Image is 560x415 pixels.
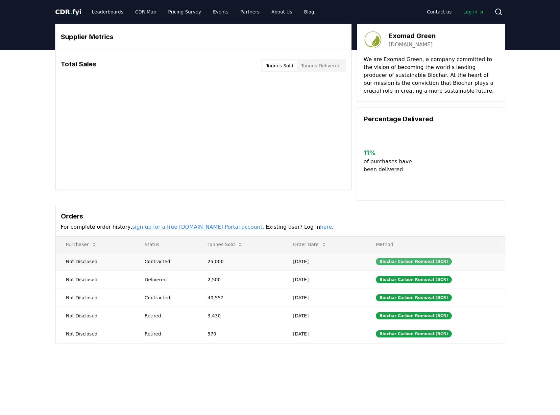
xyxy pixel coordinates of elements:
a: sign up for a free [DOMAIN_NAME] Portal account [132,224,262,230]
a: Partners [235,6,265,18]
a: CDR Map [130,6,161,18]
div: Retired [145,331,192,337]
a: About Us [266,6,297,18]
td: 25,000 [197,252,282,270]
a: [DOMAIN_NAME] [389,41,433,49]
button: Tonnes Sold [202,238,248,251]
div: Contracted [145,294,192,301]
p: For complete order history, . Existing user? Log in . [61,223,499,231]
td: Not Disclosed [56,325,134,343]
a: Pricing Survey [163,6,206,18]
button: Order Date [288,238,332,251]
td: Not Disclosed [56,288,134,307]
td: 3,430 [197,307,282,325]
p: of purchases have been delivered [364,158,417,173]
p: Status [139,241,192,248]
p: We are Exomad Green, a company committed to the vision of becoming the world s leading producer o... [364,56,498,95]
h3: Supplier Metrics [61,32,346,42]
h3: Orders [61,211,499,221]
div: Contracted [145,258,192,265]
td: [DATE] [282,288,365,307]
div: Biochar Carbon Removal (BCR) [376,312,451,319]
h3: Total Sales [61,59,96,72]
a: Blog [299,6,320,18]
a: Contact us [422,6,457,18]
a: CDR.fyi [55,7,82,16]
img: Exomad Green-logo [364,31,382,49]
td: Not Disclosed [56,252,134,270]
h3: 11 % [364,148,417,158]
a: Events [208,6,234,18]
td: Not Disclosed [56,270,134,288]
td: [DATE] [282,270,365,288]
div: Biochar Carbon Removal (BCR) [376,294,451,301]
div: Biochar Carbon Removal (BCR) [376,330,451,337]
nav: Main [86,6,319,18]
span: Log in [463,9,484,15]
div: Biochar Carbon Removal (BCR) [376,276,451,283]
span: . [70,8,72,16]
h3: Percentage Delivered [364,114,498,124]
div: Biochar Carbon Removal (BCR) [376,258,451,265]
p: Method [371,241,499,248]
a: Leaderboards [86,6,129,18]
button: Tonnes Delivered [297,60,345,71]
td: [DATE] [282,252,365,270]
td: [DATE] [282,307,365,325]
h3: Exomad Green [389,31,436,41]
div: Retired [145,312,192,319]
button: Purchaser [61,238,102,251]
td: 570 [197,325,282,343]
a: here [320,224,332,230]
nav: Main [422,6,489,18]
td: [DATE] [282,325,365,343]
a: Log in [458,6,489,18]
td: 40,552 [197,288,282,307]
div: Delivered [145,276,192,283]
td: 2,500 [197,270,282,288]
span: CDR fyi [55,8,82,16]
button: Tonnes Sold [262,60,297,71]
td: Not Disclosed [56,307,134,325]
